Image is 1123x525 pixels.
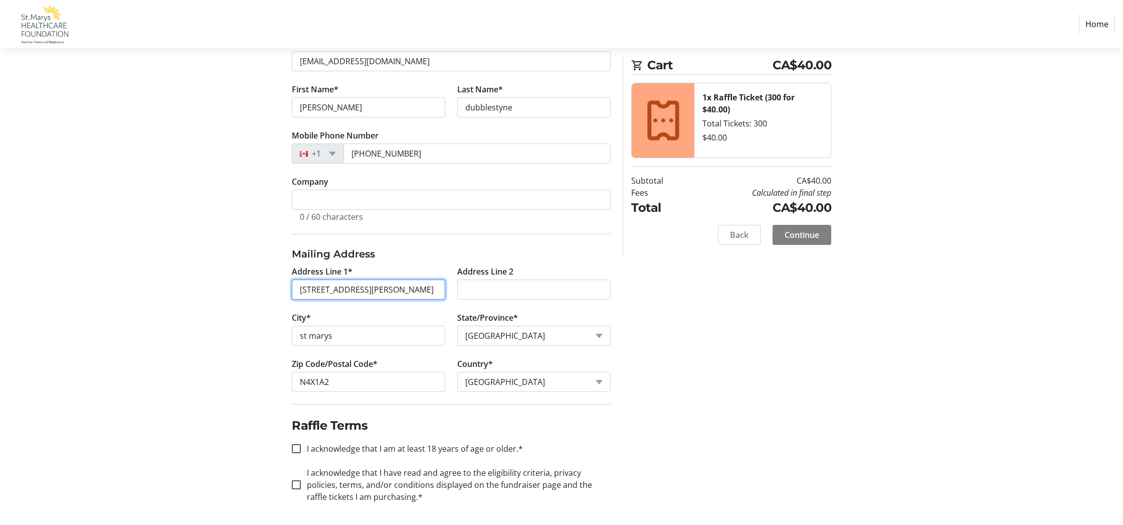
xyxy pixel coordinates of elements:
[773,225,831,245] button: Continue
[785,229,819,241] span: Continue
[292,176,328,188] label: Company
[292,280,445,300] input: Address
[292,312,311,324] label: City*
[457,312,518,324] label: State/Province*
[292,417,611,435] h2: Raffle Terms
[730,229,748,241] span: Back
[631,175,689,187] td: Subtotal
[773,56,831,74] span: CA$40.00
[1079,15,1115,34] a: Home
[292,266,352,278] label: Address Line 1*
[689,187,831,199] td: Calculated in final step
[457,358,493,370] label: Country*
[457,83,503,95] label: Last Name*
[301,467,611,503] label: I acknowledge that I have read and agree to the eligibility criteria, privacy policies, terms, an...
[702,92,795,115] strong: 1x Raffle Ticket (300 for $40.00)
[631,187,689,199] td: Fees
[689,199,831,217] td: CA$40.00
[457,266,513,278] label: Address Line 2
[631,199,689,217] td: Total
[292,326,445,346] input: City
[292,246,611,261] h3: Mailing Address
[292,83,338,95] label: First Name*
[689,175,831,187] td: CA$40.00
[292,129,379,142] label: Mobile Phone Number
[301,443,523,455] label: I acknowledge that I am at least 18 years of age or older.*
[292,358,378,370] label: Zip Code/Postal Code*
[718,225,761,245] button: Back
[292,372,445,392] input: Zip or Postal Code
[702,132,823,144] div: $40.00
[647,56,773,74] span: Cart
[702,117,823,129] div: Total Tickets: 300
[8,4,79,44] img: St. Marys Healthcare Foundation's Logo
[343,144,611,164] input: (506) 234-5678
[300,211,363,222] tr-character-limit: 0 / 60 characters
